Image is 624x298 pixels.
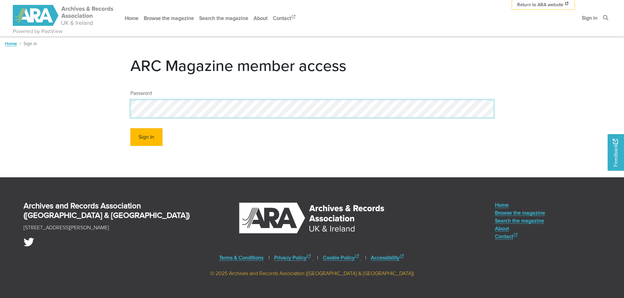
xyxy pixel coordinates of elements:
a: Home [495,201,545,209]
a: About [495,224,545,232]
a: ARA - ARC Magazine | Powered by PastView logo [13,1,114,30]
span: Return to ARA website [517,1,563,8]
a: Contact [495,232,545,240]
a: Cookie Policy [323,254,361,261]
span: Sign in [24,40,37,47]
strong: Archives and Records Association ([GEOGRAPHIC_DATA] & [GEOGRAPHIC_DATA]) [24,200,190,220]
a: Home [122,9,141,27]
a: Browse the magazine [141,9,197,27]
a: Powered by PastView [13,27,63,35]
h1: ARC Magazine member access [130,56,494,75]
a: About [251,9,270,27]
div: © 2025 Archives and Records Association ([GEOGRAPHIC_DATA] & [GEOGRAPHIC_DATA]) [5,270,619,277]
a: Accessibility [371,254,405,261]
a: Contact [270,9,299,27]
a: Search the magazine [495,217,545,224]
button: Sign In [130,128,162,146]
a: Home [5,40,17,47]
a: Privacy Policy [274,254,313,261]
label: Password [130,89,152,97]
a: Would you like to provide feedback? [608,134,624,171]
a: Browse the magazine [495,209,545,217]
a: Search the magazine [197,9,251,27]
a: Sign in [579,9,600,26]
a: Terms & Conditions [219,254,263,261]
img: Archives & Records Association (UK & Ireland) [238,201,386,235]
img: ARA - ARC Magazine | Powered by PastView [13,5,114,26]
p: [STREET_ADDRESS][PERSON_NAME] [24,224,109,232]
span: Feedback [612,139,619,167]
